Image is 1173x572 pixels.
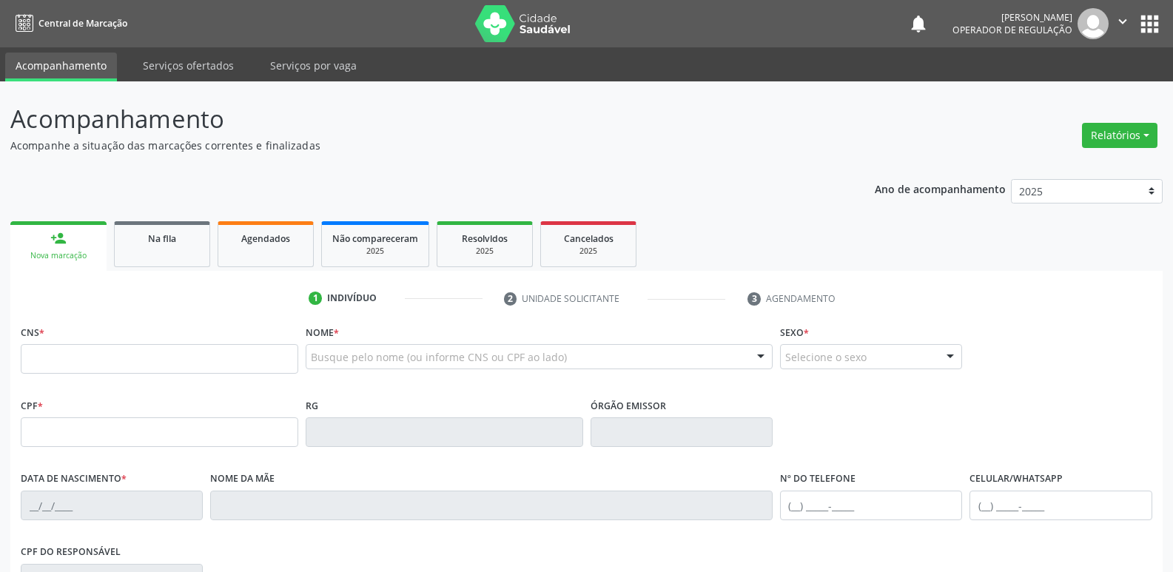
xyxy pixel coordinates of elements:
div: 1 [309,292,322,305]
button: apps [1137,11,1163,37]
div: Indivíduo [327,292,377,305]
a: Central de Marcação [10,11,127,36]
button: Relatórios [1082,123,1157,148]
span: Na fila [148,232,176,245]
label: CPF [21,394,43,417]
label: Órgão emissor [591,394,666,417]
span: Agendados [241,232,290,245]
div: [PERSON_NAME] [952,11,1072,24]
span: Resolvidos [462,232,508,245]
p: Ano de acompanhamento [875,179,1006,198]
input: (__) _____-_____ [780,491,962,520]
label: Nome [306,321,339,344]
label: CNS [21,321,44,344]
a: Serviços por vaga [260,53,367,78]
label: Nome da mãe [210,468,275,491]
span: Não compareceram [332,232,418,245]
label: Celular/WhatsApp [969,468,1063,491]
p: Acompanhamento [10,101,817,138]
div: Nova marcação [21,250,96,261]
div: 2025 [332,246,418,257]
span: Cancelados [564,232,614,245]
label: Sexo [780,321,809,344]
input: __/__/____ [21,491,203,520]
div: 2025 [551,246,625,257]
label: Nº do Telefone [780,468,856,491]
label: RG [306,394,318,417]
span: Operador de regulação [952,24,1072,36]
span: Central de Marcação [38,17,127,30]
span: Selecione o sexo [785,349,867,365]
div: person_add [50,230,67,246]
p: Acompanhe a situação das marcações correntes e finalizadas [10,138,817,153]
button:  [1109,8,1137,39]
label: CPF do responsável [21,541,121,564]
a: Acompanhamento [5,53,117,81]
span: Busque pelo nome (ou informe CNS ou CPF ao lado) [311,349,567,365]
i:  [1115,13,1131,30]
img: img [1078,8,1109,39]
a: Serviços ofertados [132,53,244,78]
input: (__) _____-_____ [969,491,1152,520]
label: Data de nascimento [21,468,127,491]
button: notifications [908,13,929,34]
div: 2025 [448,246,522,257]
